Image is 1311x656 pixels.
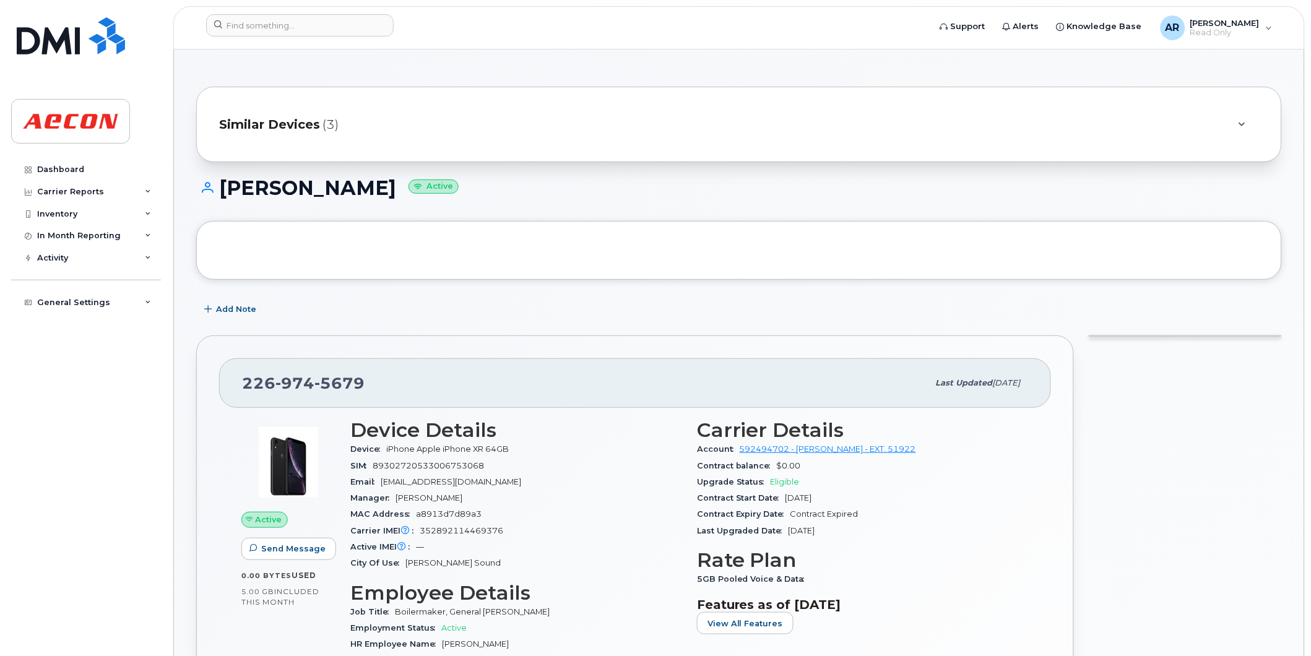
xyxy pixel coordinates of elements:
[993,378,1021,387] span: [DATE]
[350,493,396,503] span: Manager
[697,549,1029,571] h3: Rate Plan
[416,509,482,519] span: a8913d7d89a3
[373,461,484,470] span: 89302720533006753068
[350,607,395,616] span: Job Title
[790,509,859,519] span: Contract Expired
[350,526,420,535] span: Carrier IMEI
[350,461,373,470] span: SIM
[350,509,416,519] span: MAC Address
[697,477,771,486] span: Upgrade Status
[196,298,267,321] button: Add Note
[275,374,314,392] span: 974
[416,542,424,551] span: —
[322,116,339,134] span: (3)
[697,493,785,503] span: Contract Start Date
[350,582,682,604] h3: Employee Details
[350,542,416,551] span: Active IMEI
[395,607,550,616] span: Boilermaker, General [PERSON_NAME]
[314,374,365,392] span: 5679
[936,378,993,387] span: Last updated
[697,509,790,519] span: Contract Expiry Date
[697,444,740,454] span: Account
[261,543,326,555] span: Send Message
[350,444,386,454] span: Device
[292,571,316,580] span: used
[350,558,405,568] span: City Of Use
[771,477,800,486] span: Eligible
[381,477,521,486] span: [EMAIL_ADDRESS][DOMAIN_NAME]
[242,374,365,392] span: 226
[350,477,381,486] span: Email
[697,461,777,470] span: Contract balance
[396,493,462,503] span: [PERSON_NAME]
[697,419,1029,441] h3: Carrier Details
[216,303,256,315] span: Add Note
[442,639,509,649] span: [PERSON_NAME]
[785,493,812,503] span: [DATE]
[350,623,441,632] span: Employment Status
[777,461,801,470] span: $0.00
[241,571,292,580] span: 0.00 Bytes
[697,597,1029,612] h3: Features as of [DATE]
[707,618,783,629] span: View All Features
[256,514,282,525] span: Active
[697,526,789,535] span: Last Upgraded Date
[740,444,916,454] a: 592494702 - [PERSON_NAME] - EXT. 51922
[241,587,319,607] span: included this month
[697,612,794,634] button: View All Features
[251,425,326,499] img: image20231002-3703462-1qb80zy.jpeg
[697,574,811,584] span: 5GB Pooled Voice & Data
[350,639,442,649] span: HR Employee Name
[409,179,459,194] small: Active
[241,538,336,560] button: Send Message
[350,419,682,441] h3: Device Details
[386,444,509,454] span: iPhone Apple iPhone XR 64GB
[405,558,501,568] span: [PERSON_NAME] Sound
[196,177,1282,199] h1: [PERSON_NAME]
[441,623,467,632] span: Active
[789,526,815,535] span: [DATE]
[241,587,274,596] span: 5.00 GB
[420,526,503,535] span: 352892114469376
[219,116,320,134] span: Similar Devices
